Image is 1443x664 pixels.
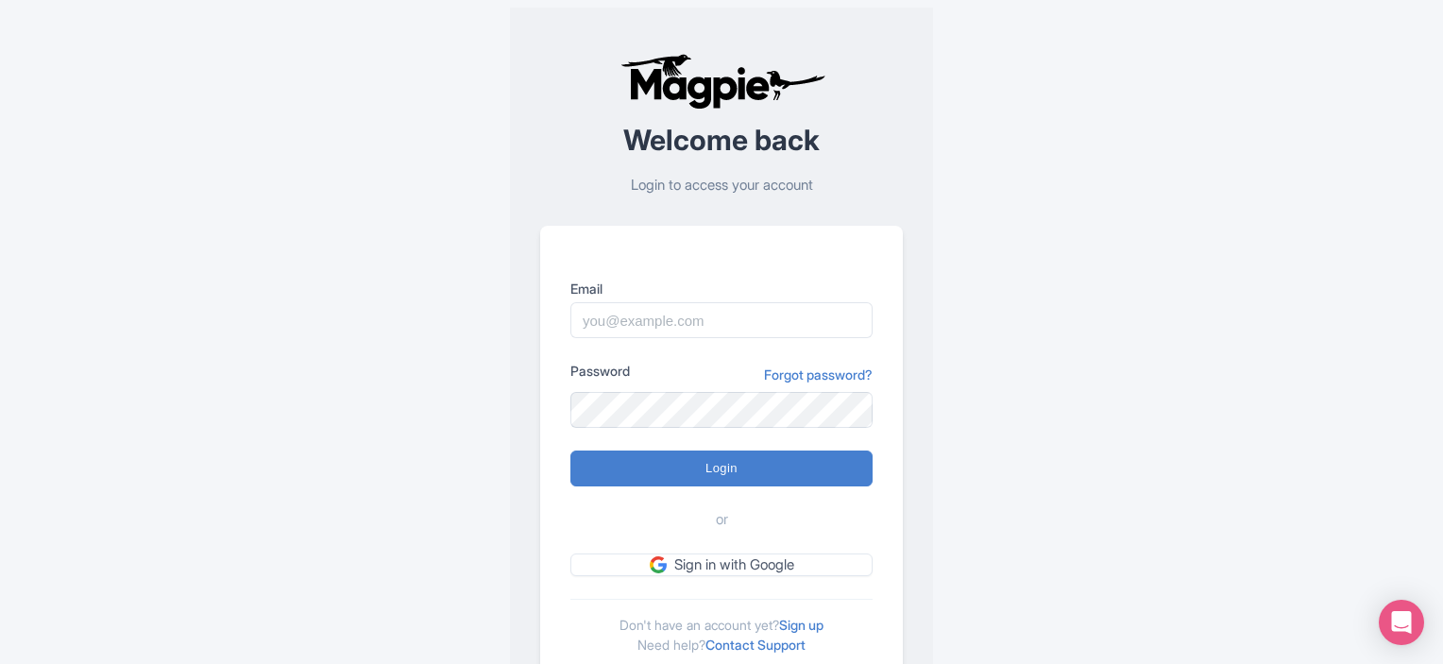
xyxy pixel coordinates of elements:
h2: Welcome back [540,125,903,156]
input: Login [570,451,873,486]
div: Don't have an account yet? Need help? [570,599,873,655]
img: google.svg [650,556,667,573]
div: Open Intercom Messenger [1379,600,1424,645]
p: Login to access your account [540,175,903,196]
a: Sign up [779,617,823,633]
span: or [716,509,728,531]
label: Email [570,279,873,298]
input: you@example.com [570,302,873,338]
a: Contact Support [705,637,806,653]
img: logo-ab69f6fb50320c5b225c76a69d11143b.png [616,53,828,110]
a: Forgot password? [764,365,873,384]
label: Password [570,361,630,381]
a: Sign in with Google [570,553,873,577]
